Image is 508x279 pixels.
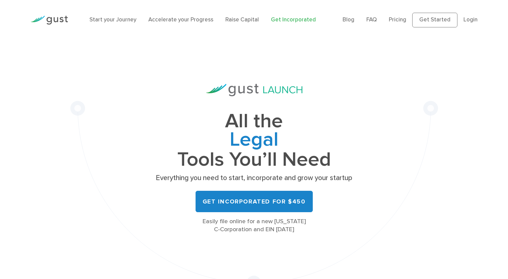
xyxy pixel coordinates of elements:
[366,16,377,23] a: FAQ
[412,13,457,27] a: Get Started
[343,16,354,23] a: Blog
[196,191,313,212] a: Get Incorporated for $450
[271,16,316,23] a: Get Incorporated
[30,16,68,25] img: Gust Logo
[148,16,213,23] a: Accelerate your Progress
[154,173,355,183] p: Everything you need to start, incorporate and grow your startup
[154,112,355,169] h1: All the Tools You’ll Need
[389,16,406,23] a: Pricing
[463,16,478,23] a: Login
[206,84,302,96] img: Gust Launch Logo
[89,16,136,23] a: Start your Journey
[154,131,355,151] span: Legal
[154,218,355,234] div: Easily file online for a new [US_STATE] C-Corporation and EIN [DATE]
[225,16,259,23] a: Raise Capital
